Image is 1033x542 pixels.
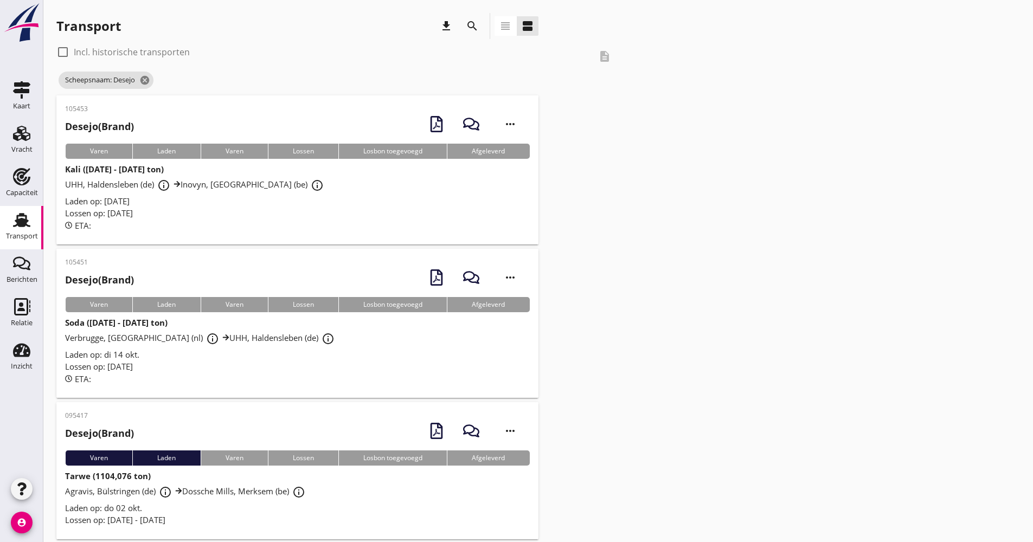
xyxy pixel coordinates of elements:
div: Laden [132,297,200,312]
div: Inzicht [11,363,33,370]
a: 105453Desejo(Brand)VarenLadenVarenLossenLosbon toegevoegdAfgeleverdKali ([DATE] - [DATE] ton)UHH,... [56,95,538,244]
p: 095417 [65,411,134,421]
strong: Kali ([DATE] - [DATE] ton) [65,164,164,175]
div: Afgeleverd [447,297,529,312]
span: Agravis, Bülstringen (de) Dossche Mills, Merksem (be) [65,486,309,496]
i: download [440,20,453,33]
img: logo-small.a267ee39.svg [2,3,41,43]
strong: Desejo [65,273,98,286]
strong: Desejo [65,427,98,440]
a: 095417Desejo(Brand)VarenLadenVarenLossenLosbon toegevoegdAfgeleverdTarwe (1104,076 ton)Agravis, B... [56,402,538,539]
div: Capaciteit [6,189,38,196]
i: info_outline [159,486,172,499]
div: Laden [132,450,200,466]
div: Varen [65,144,132,159]
div: Losbon toegevoegd [338,450,447,466]
i: search [466,20,479,33]
div: Afgeleverd [447,144,529,159]
div: Varen [201,144,268,159]
strong: Tarwe (1104,076 ton) [65,470,151,481]
span: Verbrugge, [GEOGRAPHIC_DATA] (nl) UHH, Haldensleben (de) [65,332,338,343]
div: Varen [201,450,268,466]
i: info_outline [292,486,305,499]
div: Varen [201,297,268,312]
span: ETA: [75,373,91,384]
div: Kaart [13,102,30,109]
p: 105453 [65,104,134,114]
strong: Desejo [65,120,98,133]
i: cancel [139,75,150,86]
i: info_outline [322,332,335,345]
i: view_agenda [521,20,534,33]
i: more_horiz [495,262,525,293]
div: Lossen [268,297,338,312]
h2: (Brand) [65,426,134,441]
div: Lossen [268,450,338,466]
span: Scheepsnaam: Desejo [59,72,153,89]
div: Transport [56,17,121,35]
div: Losbon toegevoegd [338,297,447,312]
div: Varen [65,297,132,312]
p: 105451 [65,257,134,267]
div: Relatie [11,319,33,326]
div: Transport [6,233,38,240]
span: Laden op: do 02 okt. [65,502,142,513]
span: Lossen op: [DATE] [65,208,133,218]
span: UHH, Haldensleben (de) Inovyn, [GEOGRAPHIC_DATA] (be) [65,179,327,190]
span: Lossen op: [DATE] - [DATE] [65,514,165,525]
label: Incl. historische transporten [74,47,190,57]
i: info_outline [311,179,324,192]
div: Varen [65,450,132,466]
span: Lossen op: [DATE] [65,361,133,372]
span: Laden op: [DATE] [65,196,130,207]
div: Vracht [11,146,33,153]
div: Berichten [7,276,37,283]
div: Afgeleverd [447,450,529,466]
span: ETA: [75,220,91,231]
i: more_horiz [495,416,525,446]
h2: (Brand) [65,119,134,134]
div: Lossen [268,144,338,159]
strong: Soda ([DATE] - [DATE] ton) [65,317,168,328]
i: more_horiz [495,109,525,139]
i: account_circle [11,512,33,533]
i: view_headline [499,20,512,33]
h2: (Brand) [65,273,134,287]
span: Laden op: di 14 okt. [65,349,139,360]
div: Losbon toegevoegd [338,144,447,159]
i: info_outline [157,179,170,192]
div: Laden [132,144,200,159]
i: info_outline [206,332,219,345]
a: 105451Desejo(Brand)VarenLadenVarenLossenLosbon toegevoegdAfgeleverdSoda ([DATE] - [DATE] ton)Verb... [56,249,538,398]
